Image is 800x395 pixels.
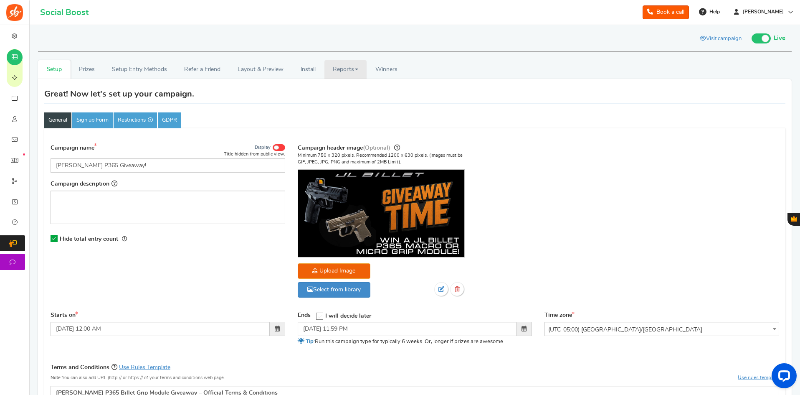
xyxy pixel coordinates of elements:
b: Note: [51,375,62,380]
a: Refer a Friend [176,60,229,79]
a: Prizes [71,60,104,79]
a: Setup Entry Methods [103,60,175,79]
iframe: LiveChat chat widget [765,360,800,395]
span: Winners [375,66,397,72]
a: Book a call [643,5,689,19]
label: Campaign description [51,179,117,189]
label: Campaign name [51,143,99,153]
label: Terms and Conditions [51,362,170,372]
p: Minimum 750 x 320 pixels. Recommended 1200 x 630 pixels. (Images must be GIF, JPEG, JPG, PNG and ... [298,152,465,165]
p: Run this campaign type for typically 6 weeks. Or, longer if prizes are awesome. [298,338,532,346]
a: Sign up Form [72,112,113,128]
span: Live [774,34,785,43]
span: Description provides users with more information about your campaign. Mention details about the p... [111,180,117,187]
label: Ends [298,311,311,320]
a: Install [292,60,324,79]
div: Title hidden from public view. [224,151,285,157]
em: New [23,153,25,155]
a: Setup [38,60,71,79]
span: (Optional) [363,145,390,151]
a: Layout & Preview [229,60,292,79]
a: Help [696,5,724,18]
span: (UTC-05:00) America/Chicago [544,322,779,336]
span: (UTC-05:00) America/Chicago [545,322,779,337]
img: Social Boost [6,4,23,21]
span: This image will be displayed as header image for your campaign. Preview & change this image at an... [394,144,400,151]
h3: Great! Now let's set up your campaign. [44,89,194,99]
small: You can also add URL (http:// or https:// of your terms and conditions web page. [51,375,225,380]
span: Help [707,8,720,15]
span: I will decide later [325,313,371,319]
h1: Social Boost [40,8,89,17]
label: Starts on [51,311,78,320]
span: Tip: [306,339,315,344]
a: Use rules template [738,375,779,380]
label: Time zone [544,311,575,320]
a: GDPR [158,112,181,128]
span: Gratisfaction [791,216,797,222]
a: Reports [324,60,367,79]
label: Campaign header image [298,143,400,153]
div: Rich Text Editor, competition_desc [51,191,285,224]
a: Visit campaign [694,32,748,46]
a: Restrictions [114,112,157,128]
a: General [44,112,71,128]
span: Hide total entry count [60,236,118,242]
span: Enter the Terms and Conditions of your campaign [111,364,117,370]
a: Use Rules Template [119,364,170,370]
span: Display [255,145,271,150]
span: [PERSON_NAME] [739,8,787,15]
button: Gratisfaction [787,213,800,226]
a: Select from library [298,282,370,298]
